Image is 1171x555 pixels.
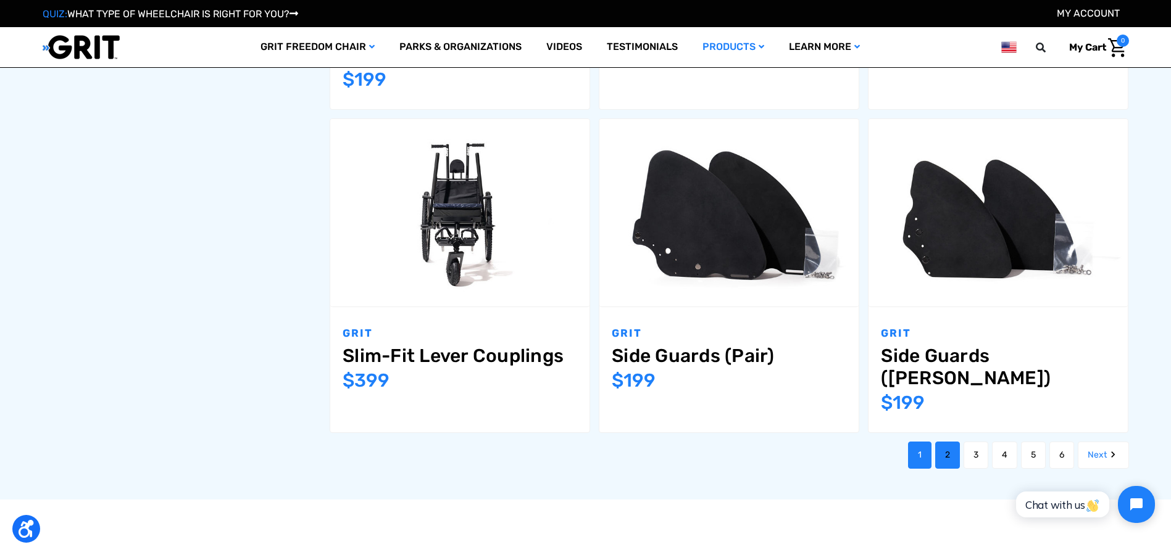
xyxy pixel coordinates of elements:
[881,46,928,68] span: $249
[992,442,1017,469] a: Page 4 of 6
[387,27,534,67] a: Parks & Organizations
[881,345,1115,389] a: Side Guards (GRIT Jr.),$199.00
[1069,41,1106,53] span: My Cart
[612,326,846,342] p: GRIT
[935,442,960,469] a: Page 2 of 6
[690,27,777,67] a: Products
[316,442,1129,469] nav: pagination
[43,35,120,60] img: GRIT All-Terrain Wheelchair and Mobility Equipment
[1001,39,1016,55] img: us.png
[881,326,1115,342] p: GRIT
[343,68,386,91] span: $199
[343,345,577,367] a: Slim-Fit Lever Couplings,$399.00
[1078,442,1129,469] a: Next
[1002,475,1165,533] iframe: Tidio Chat
[1108,38,1126,57] img: Cart
[534,27,594,67] a: Videos
[1117,35,1129,47] span: 0
[43,8,298,20] a: QUIZ:WHAT TYPE OF WHEELCHAIR IS RIGHT FOR YOU?
[599,119,859,307] a: Side Guards (Pair),$199.00
[330,126,590,299] img: Slim-Fit Lever Couplings
[43,8,67,20] span: QUIZ:
[594,27,690,67] a: Testimonials
[1049,442,1074,469] a: Page 6 of 6
[869,119,1128,307] a: Side Guards (GRIT Jr.),$199.00
[908,442,931,469] a: Page 1 of 6
[612,46,659,68] span: $399
[330,119,590,307] a: Slim-Fit Lever Couplings,$399.00
[777,27,872,67] a: Learn More
[248,27,387,67] a: GRIT Freedom Chair
[1021,442,1046,469] a: Page 5 of 6
[1060,35,1129,60] a: Cart with 0 items
[599,126,859,299] img: GRIT Side Guards: pair of side guards and hardware to attach to GRIT Freedom Chair, to protect cl...
[1057,7,1120,19] a: Account
[881,392,925,414] span: $199
[1041,35,1060,60] input: Search
[343,369,390,392] span: $399
[869,126,1128,299] img: GRIT Junior Side Guards: pair of side guards and hardware to attach to GRIT Junior, to protect cl...
[612,345,846,367] a: Side Guards (Pair),$199.00
[343,326,577,342] p: GRIT
[964,442,988,469] a: Page 3 of 6
[612,369,656,392] span: $199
